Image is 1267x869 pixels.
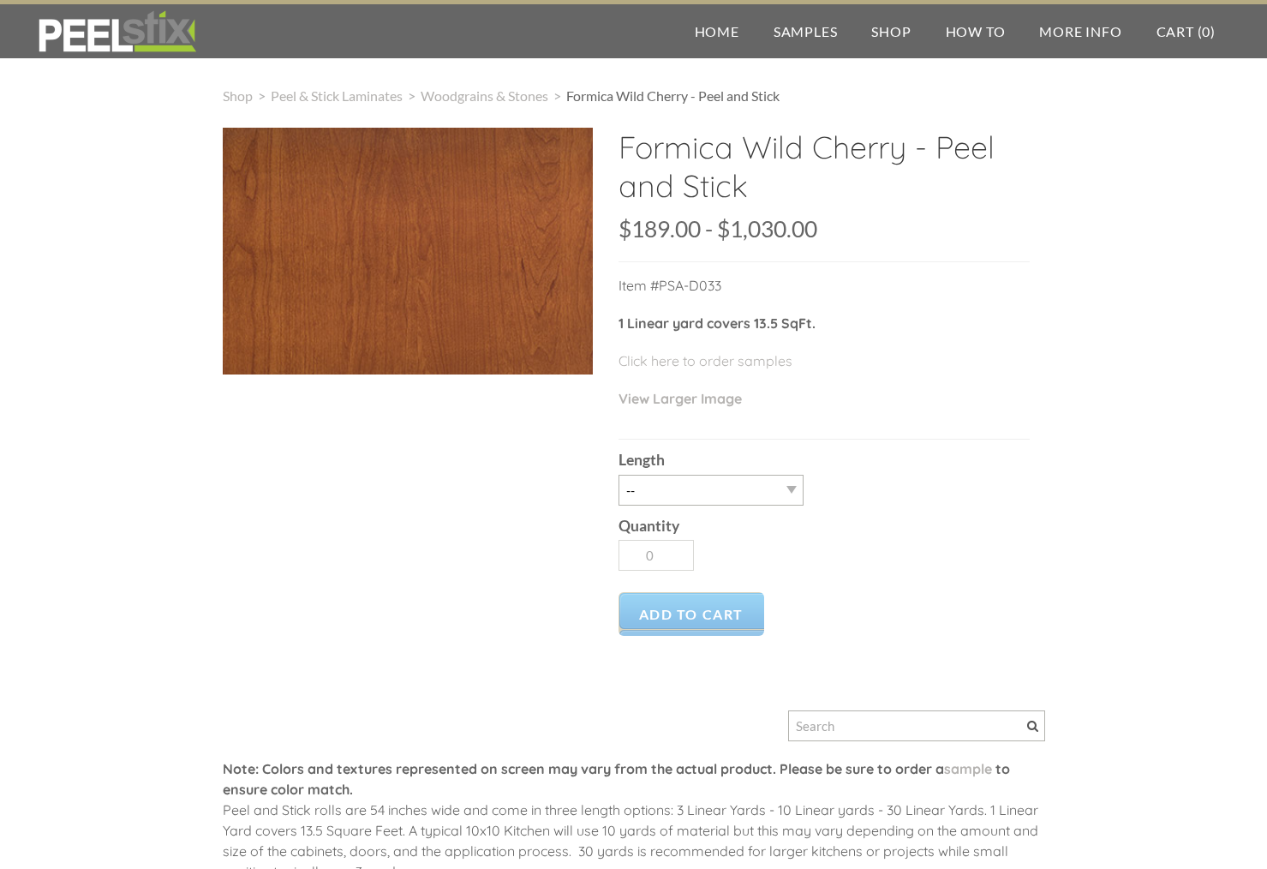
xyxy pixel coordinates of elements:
a: Woodgrains & Stones [421,87,548,104]
a: Shop [223,87,253,104]
a: Peel & Stick Laminates [271,87,403,104]
span: Formica Wild Cherry - Peel and Stick [566,87,780,104]
span: 0 [1202,23,1210,39]
img: REFACE SUPPLIES [34,10,200,53]
a: Samples [756,4,855,58]
b: Length [619,451,665,469]
h2: Formica Wild Cherry - Peel and Stick [619,128,1030,218]
span: > [403,87,421,104]
a: How To [929,4,1023,58]
a: More Info [1022,4,1139,58]
a: Add to Cart [619,592,765,636]
p: Item #PSA-D033 [619,275,1030,313]
input: Search [788,710,1045,741]
a: Cart (0) [1139,4,1233,58]
strong: 1 Linear yard covers 13.5 SqFt. [619,315,816,332]
b: Quantity [619,517,679,535]
span: > [253,87,271,104]
span: $189.00 - $1,030.00 [619,215,817,243]
span: > [548,87,566,104]
a: View Larger Image [619,390,742,407]
a: Click here to order samples [619,352,792,369]
a: Shop [854,4,928,58]
a: Home [678,4,756,58]
span: Search [1027,721,1038,732]
font: Note: Colors and textures represented on screen may vary from the actual product. Please be sure ... [223,760,1010,798]
a: sample [944,760,992,777]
